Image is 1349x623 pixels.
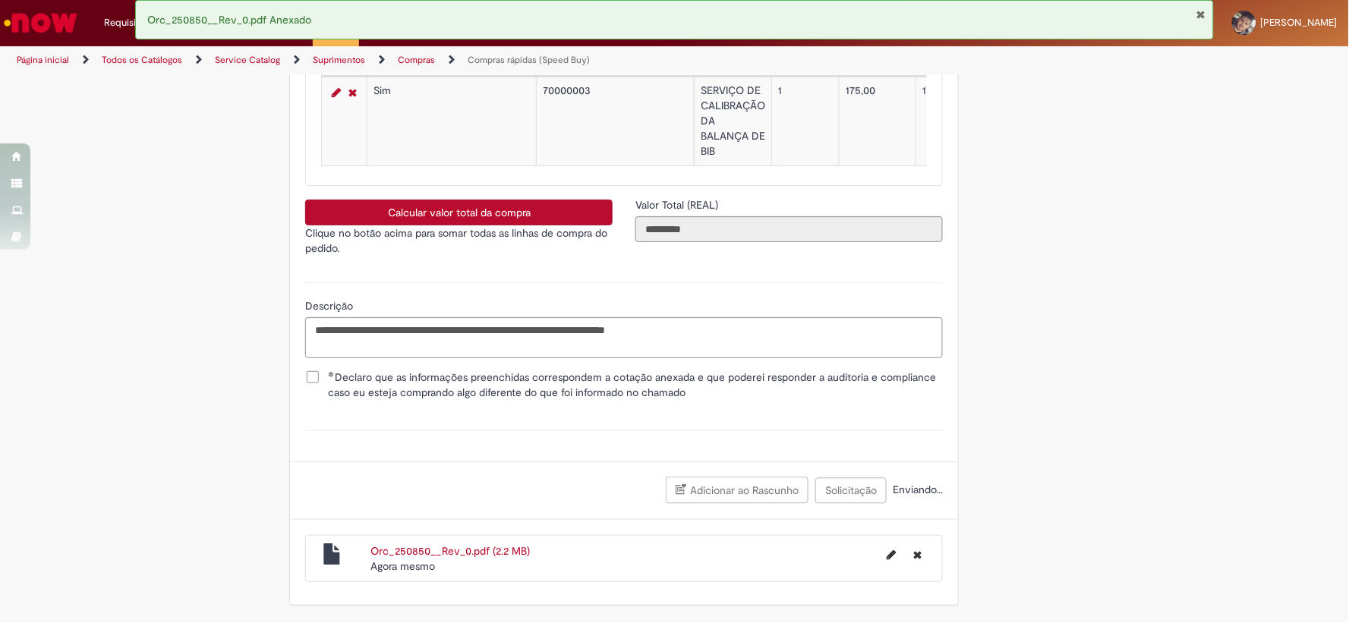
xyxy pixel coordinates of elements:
[17,54,69,66] a: Página inicial
[345,83,361,102] a: Remover linha 1
[398,54,435,66] a: Compras
[2,8,80,38] img: ServiceNow
[878,543,905,568] button: Editar nome de arquivo Orc_250850__Rev_0.pdf
[1261,16,1338,29] span: [PERSON_NAME]
[305,225,613,256] p: Clique no botão acima para somar todas as linhas de compra do pedido.
[537,77,695,166] td: 70000003
[102,54,182,66] a: Todos os Catálogos
[370,559,435,573] time: 28/08/2025 11:42:46
[695,77,772,166] td: SERVIÇO DE CALIBRAÇÃO DA BALANÇA DE BIB
[104,15,157,30] span: Requisições
[11,46,888,74] ul: Trilhas de página
[840,77,916,166] td: 175,00
[772,77,840,166] td: 1
[904,543,931,568] button: Excluir Orc_250850__Rev_0.pdf
[305,317,943,358] textarea: Descrição
[890,483,943,496] span: Enviando...
[305,299,356,313] span: Descrição
[328,370,943,400] span: Declaro que as informações preenchidas correspondem a cotação anexada e que poderei responder a a...
[367,77,537,166] td: Sim
[468,54,590,66] a: Compras rápidas (Speed Buy)
[370,544,530,558] a: Orc_250850__Rev_0.pdf (2.2 MB)
[635,198,721,212] span: Somente leitura - Valor Total (REAL)
[305,200,613,225] button: Calcular valor total da compra
[328,371,335,377] span: Obrigatório Preenchido
[328,83,345,102] a: Editar Linha 1
[147,13,311,27] span: Orc_250850__Rev_0.pdf Anexado
[635,216,943,242] input: Valor Total (REAL)
[215,54,280,66] a: Service Catalog
[370,559,435,573] span: Agora mesmo
[916,77,1013,166] td: 175,00
[635,197,721,212] label: Somente leitura - Valor Total (REAL)
[1196,8,1206,20] button: Fechar Notificação
[313,54,365,66] a: Suprimentos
